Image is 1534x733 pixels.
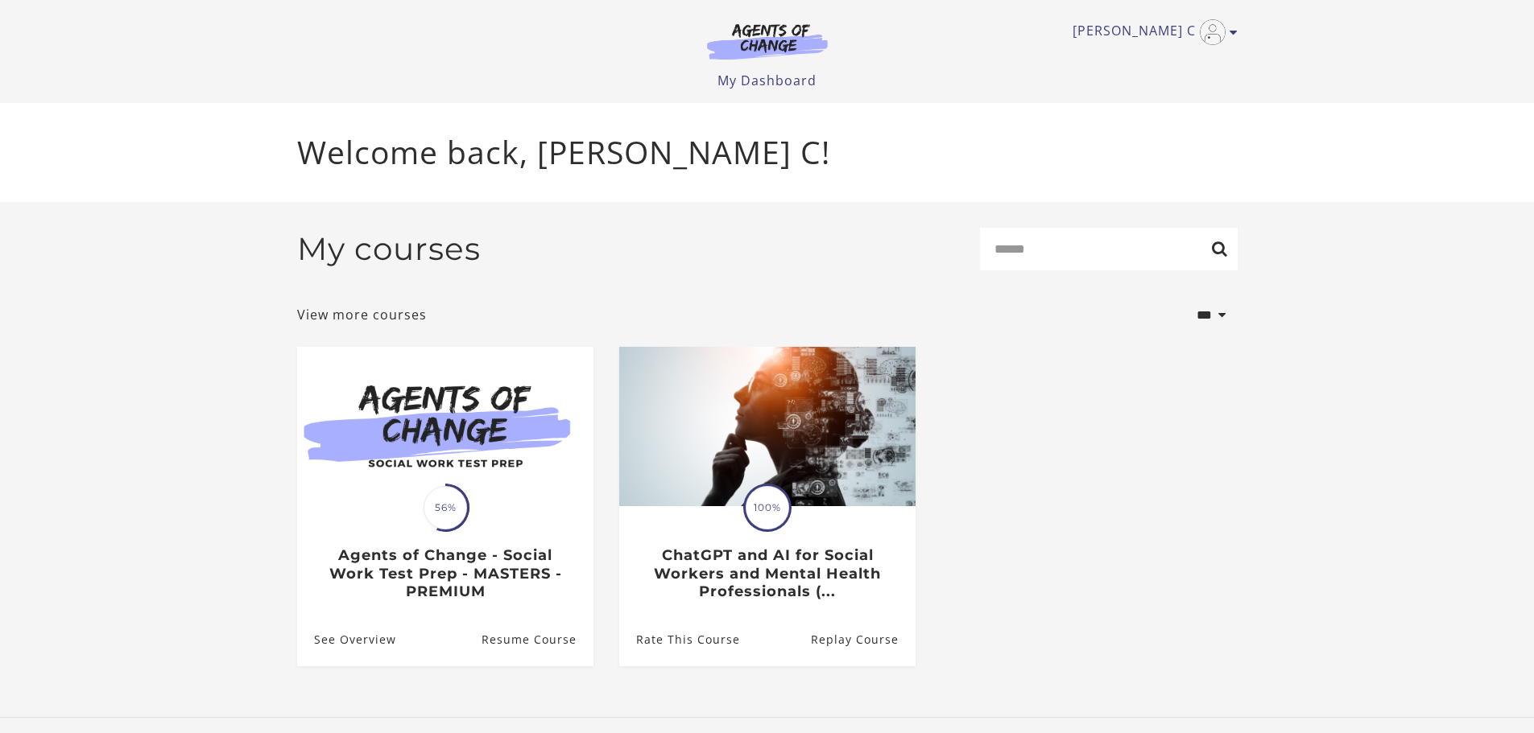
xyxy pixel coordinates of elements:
a: My Dashboard [717,72,817,89]
a: ChatGPT and AI for Social Workers and Mental Health Professionals (...: Resume Course [810,613,915,665]
a: Agents of Change - Social Work Test Prep - MASTERS - PREMIUM: See Overview [297,613,396,665]
h3: ChatGPT and AI for Social Workers and Mental Health Professionals (... [636,546,898,601]
a: ChatGPT and AI for Social Workers and Mental Health Professionals (...: Rate This Course [619,613,740,665]
h2: My courses [297,230,481,268]
img: Agents of Change Logo [690,23,845,60]
span: 56% [424,486,467,529]
h3: Agents of Change - Social Work Test Prep - MASTERS - PREMIUM [314,546,576,601]
a: Toggle menu [1073,19,1230,45]
span: 100% [746,486,789,529]
a: Agents of Change - Social Work Test Prep - MASTERS - PREMIUM: Resume Course [481,613,593,665]
a: View more courses [297,305,427,324]
p: Welcome back, [PERSON_NAME] C! [297,129,1238,176]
